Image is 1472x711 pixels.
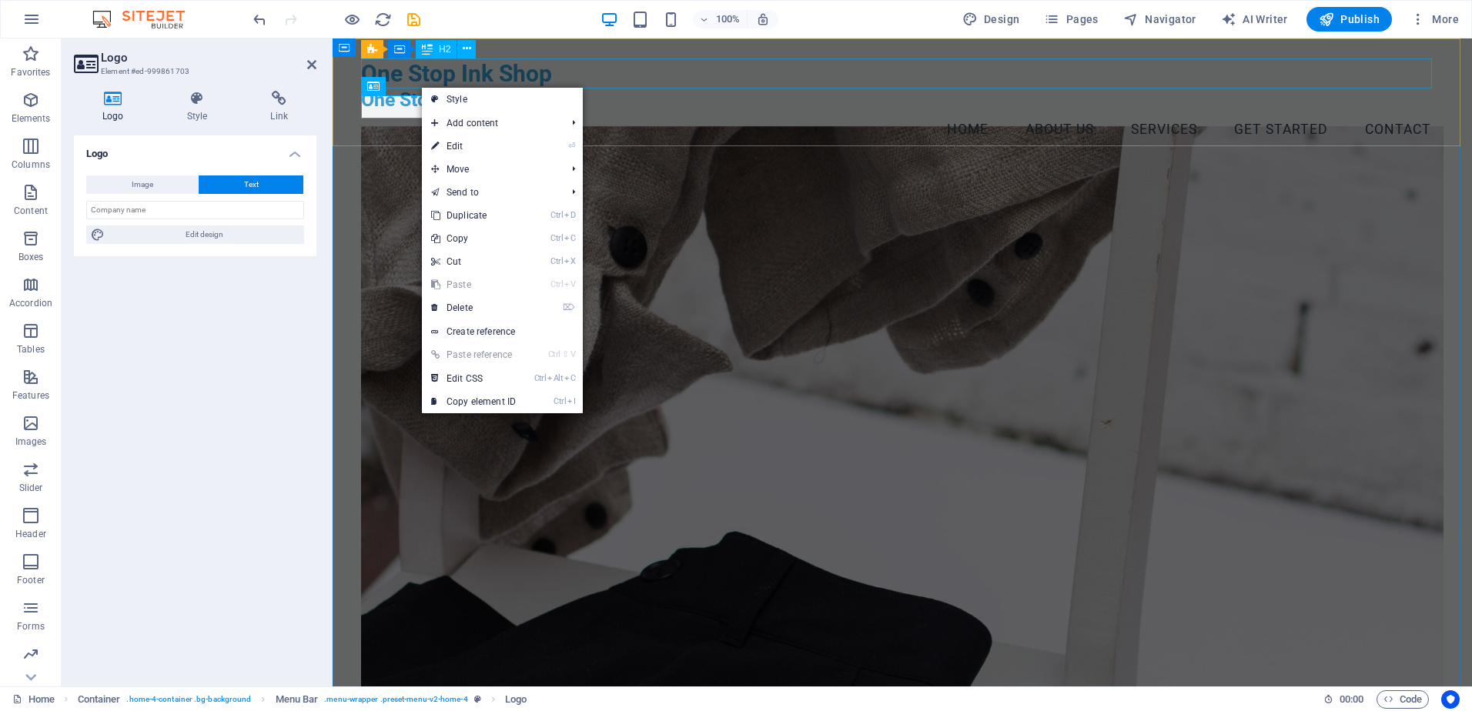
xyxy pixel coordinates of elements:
[756,12,770,26] i: On resize automatically adjust zoom level to fit chosen device.
[422,204,525,227] a: CtrlDDuplicate
[9,666,52,679] p: Marketing
[474,695,481,703] i: This element is a customizable preset
[373,10,392,28] button: reload
[505,690,527,709] span: Click to select. Double-click to edit
[74,91,159,123] h4: Logo
[19,482,43,494] p: Slider
[534,373,547,383] i: Ctrl
[17,343,45,355] p: Tables
[404,10,423,28] button: save
[1340,690,1363,709] span: 00 00
[12,159,50,171] p: Columns
[422,227,525,250] a: CtrlCCopy
[1038,7,1104,32] button: Pages
[562,349,569,359] i: ⇧
[244,175,259,194] span: Text
[1319,12,1380,27] span: Publish
[1044,12,1098,27] span: Pages
[422,273,525,296] a: CtrlVPaste
[78,690,527,709] nav: breadcrumb
[550,279,563,289] i: Ctrl
[550,256,563,266] i: Ctrl
[567,396,575,406] i: I
[251,11,269,28] i: Undo: Edit headline (Ctrl+Z)
[9,297,52,309] p: Accordion
[422,112,560,135] span: Add content
[78,690,121,709] span: Click to select. Double-click to edit
[570,349,575,359] i: V
[242,91,316,123] h4: Link
[956,7,1026,32] button: Design
[422,181,560,204] a: Send to
[547,373,563,383] i: Alt
[1410,12,1459,27] span: More
[18,251,44,263] p: Boxes
[14,205,48,217] p: Content
[568,141,575,151] i: ⏎
[132,175,153,194] span: Image
[1123,12,1196,27] span: Navigator
[101,65,286,78] h3: Element #ed-999861703
[693,10,748,28] button: 100%
[12,690,55,709] a: Click to cancel selection. Double-click to open Pages
[1323,690,1364,709] h6: Session time
[554,396,566,406] i: Ctrl
[199,175,303,194] button: Text
[422,367,525,390] a: CtrlAltCEdit CSS
[422,250,525,273] a: CtrlXCut
[1215,7,1294,32] button: AI Writer
[17,574,45,586] p: Footer
[550,210,563,220] i: Ctrl
[101,51,316,65] h2: Logo
[422,158,560,181] span: Move
[11,66,50,78] p: Favorites
[422,320,583,343] a: Create reference
[564,373,575,383] i: C
[1404,7,1465,32] button: More
[1383,690,1422,709] span: Code
[12,389,49,402] p: Features
[439,45,450,54] span: H2
[422,390,525,413] a: CtrlICopy element ID
[548,349,560,359] i: Ctrl
[17,620,45,633] p: Forms
[564,210,575,220] i: D
[564,233,575,243] i: C
[564,256,575,266] i: X
[422,343,525,366] a: Ctrl⇧VPaste reference
[89,10,204,28] img: Editor Logo
[12,112,51,125] p: Elements
[550,233,563,243] i: Ctrl
[15,528,46,540] p: Header
[1377,690,1429,709] button: Code
[86,225,304,244] button: Edit design
[374,11,392,28] i: Reload page
[324,690,467,709] span: . menu-wrapper .preset-menu-v2-home-4
[1306,7,1392,32] button: Publish
[250,10,269,28] button: undo
[15,436,47,448] p: Images
[74,135,316,163] h4: Logo
[86,175,198,194] button: Image
[956,7,1026,32] div: Design (Ctrl+Alt+Y)
[126,690,251,709] span: . home-4-container .bg-background
[1117,7,1203,32] button: Navigator
[422,88,583,111] a: Style
[422,296,525,319] a: ⌦Delete
[276,690,319,709] span: Click to select. Double-click to edit
[422,135,525,158] a: ⏎Edit
[1221,12,1288,27] span: AI Writer
[1350,693,1353,705] span: :
[86,201,304,219] input: Company name
[564,279,575,289] i: V
[159,91,243,123] h4: Style
[1441,690,1460,709] button: Usercentrics
[563,302,575,312] i: ⌦
[962,12,1020,27] span: Design
[109,225,299,244] span: Edit design
[716,10,741,28] h6: 100%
